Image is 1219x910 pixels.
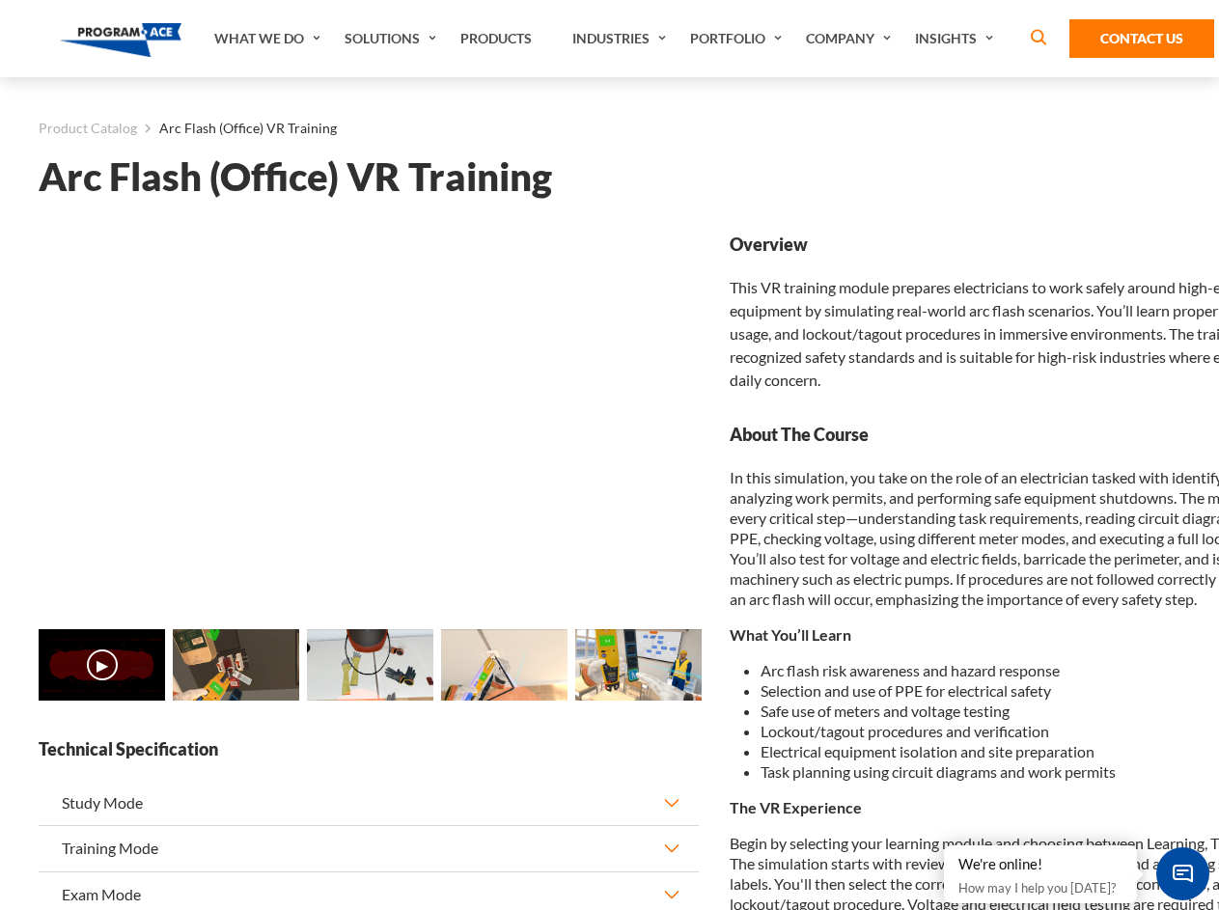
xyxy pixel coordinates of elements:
[958,876,1122,899] p: How may I help you [DATE]?
[60,23,182,57] img: Program-Ace
[39,781,699,825] button: Study Mode
[575,629,702,701] img: Arc Flash (Office) VR Training - Preview 4
[87,649,118,680] button: ▶
[137,116,337,141] li: Arc Flash (Office) VR Training
[307,629,433,701] img: Arc Flash (Office) VR Training - Preview 2
[39,826,699,870] button: Training Mode
[39,629,165,701] img: Arc Flash (Office) VR Training - Video 0
[39,116,137,141] a: Product Catalog
[39,233,699,604] iframe: Arc Flash (Office) VR Training - Video 0
[958,855,1122,874] div: We're online!
[39,737,699,761] strong: Technical Specification
[441,629,568,701] img: Arc Flash (Office) VR Training - Preview 3
[1069,19,1214,58] a: Contact Us
[1156,847,1209,900] span: Chat Widget
[173,629,299,701] img: Arc Flash (Office) VR Training - Preview 1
